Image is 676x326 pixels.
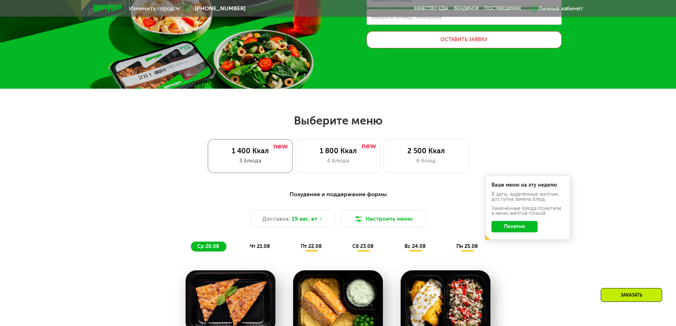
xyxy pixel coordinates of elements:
[491,221,538,232] button: Понятно
[250,243,270,249] span: чт 21.08
[391,147,461,155] div: 2 500 Ккал
[197,243,219,249] span: ср 20.08
[454,6,479,11] a: Вендинги
[129,6,174,11] span: Изменить город
[391,156,461,165] div: 6 блюд
[341,210,426,227] button: Настроить меню
[601,288,662,302] div: Заказать
[538,4,583,13] div: Личный кабинет
[352,243,374,249] span: сб 23.08
[456,243,478,249] span: пн 25.08
[292,215,317,223] span: 19 авг, вт
[491,206,564,216] div: Заменённые блюда пометили в меню жёлтой точкой.
[301,243,322,249] span: пт 22.08
[215,156,285,165] div: 3 блюда
[414,6,448,11] a: Качество еды
[367,31,562,48] button: Оставить заявку
[303,156,373,165] div: 4 блюда
[405,243,426,249] span: вс 24.08
[183,4,246,13] a: [PHONE_NUMBER]
[215,147,285,155] div: 1 400 Ккал
[484,6,521,11] div: поставщикам
[303,147,373,155] div: 1 800 Ккал
[371,15,441,19] label: Введите номер телефона
[23,114,653,128] h2: Выберите меню
[491,183,564,188] div: Ваше меню на эту неделю
[262,215,290,223] span: Доставка:
[491,192,564,202] div: В даты, выделенные желтым, доступна замена блюд.
[128,190,548,199] div: Похудение и поддержание формы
